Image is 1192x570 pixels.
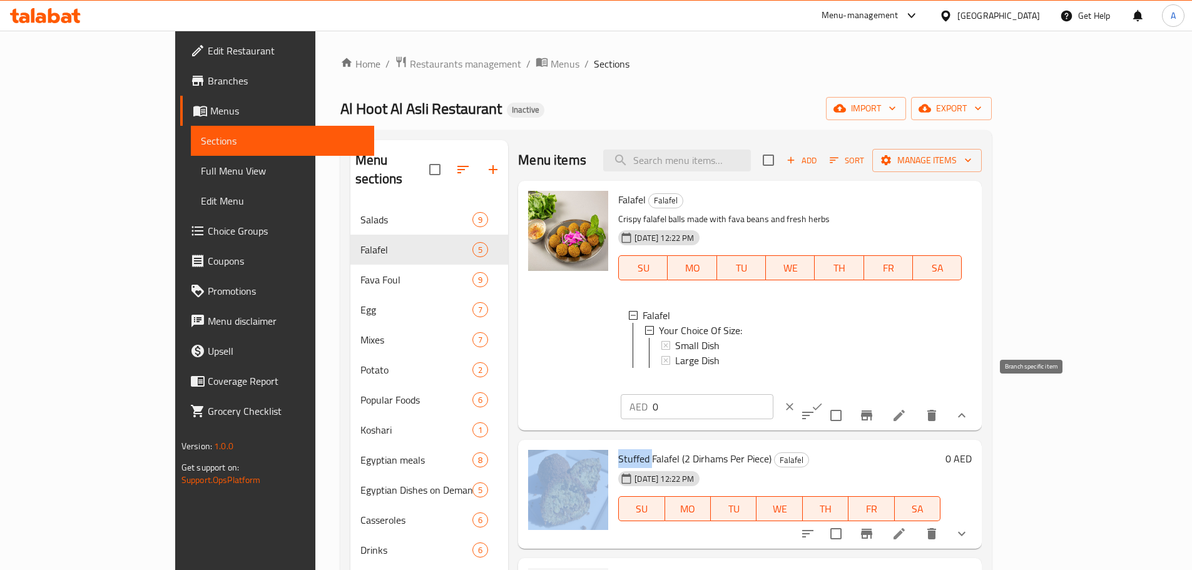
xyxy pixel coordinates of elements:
[472,272,488,287] div: items
[957,9,1040,23] div: [GEOGRAPHIC_DATA]
[473,454,487,466] span: 8
[181,472,261,488] a: Support.OpsPlatform
[473,484,487,496] span: 5
[208,223,364,238] span: Choice Groups
[823,402,849,429] span: Select to update
[350,475,508,505] div: Egyptian Dishes on Demand5
[340,94,502,123] span: Al Hoot Al Asli Restaurant
[793,519,823,549] button: sort-choices
[360,362,472,377] span: Potato
[551,56,579,71] span: Menus
[448,155,478,185] span: Sort sections
[675,338,720,353] span: Small Dish
[395,56,521,72] a: Restaurants management
[882,153,972,168] span: Manage items
[472,212,488,227] div: items
[528,450,608,530] img: Stuffed Falafel (2 Dirhams Per Piece)
[472,482,488,497] div: items
[472,512,488,527] div: items
[350,205,508,235] div: Salads9
[472,392,488,407] div: items
[472,332,488,347] div: items
[350,535,508,565] div: Drinks6
[507,103,544,118] div: Inactive
[180,366,374,396] a: Coverage Report
[180,246,374,276] a: Coupons
[350,445,508,475] div: Egyptian meals8
[653,394,773,419] input: Please enter price
[820,259,858,277] span: TH
[360,272,472,287] span: Fava Foul
[360,392,472,407] span: Popular Foods
[180,396,374,426] a: Grocery Checklist
[360,422,472,437] div: Koshari
[872,149,982,172] button: Manage items
[191,126,374,156] a: Sections
[954,526,969,541] svg: Show Choices
[947,400,977,430] button: show more
[360,212,472,227] div: Salads
[827,151,867,170] button: Sort
[852,400,882,430] button: Branch-specific-item
[473,304,487,316] span: 7
[917,400,947,430] button: delete
[473,364,487,376] span: 2
[536,56,579,72] a: Menus
[618,255,668,280] button: SU
[869,259,908,277] span: FR
[624,259,663,277] span: SU
[528,191,608,271] img: Falafel
[473,334,487,346] span: 7
[917,519,947,549] button: delete
[775,453,808,467] span: Falafel
[649,193,683,208] span: Falafel
[918,259,957,277] span: SA
[947,519,977,549] button: show more
[648,193,683,208] div: Falafel
[473,394,487,406] span: 6
[507,104,544,115] span: Inactive
[385,56,390,71] li: /
[848,496,894,521] button: FR
[473,214,487,226] span: 9
[785,153,818,168] span: Add
[473,274,487,286] span: 9
[853,500,889,518] span: FR
[360,242,472,257] span: Falafel
[852,519,882,549] button: Branch-specific-item
[823,521,849,547] span: Select to update
[670,500,706,518] span: MO
[675,353,720,368] span: Large Dish
[360,482,472,497] span: Egyptian Dishes on Demand
[180,336,374,366] a: Upsell
[954,408,969,423] svg: Show Choices
[766,255,815,280] button: WE
[180,96,374,126] a: Menus
[181,459,239,476] span: Get support on:
[208,344,364,359] span: Upsell
[472,422,488,437] div: items
[340,56,992,72] nav: breadcrumb
[673,259,711,277] span: MO
[913,255,962,280] button: SA
[826,97,906,120] button: import
[892,408,907,423] a: Edit menu item
[822,8,899,23] div: Menu-management
[201,163,364,178] span: Full Menu View
[722,259,761,277] span: TU
[360,332,472,347] div: Mixes
[208,313,364,328] span: Menu disclaimer
[350,415,508,445] div: Koshari1
[782,151,822,170] button: Add
[191,186,374,216] a: Edit Menu
[181,438,212,454] span: Version:
[180,276,374,306] a: Promotions
[1171,9,1176,23] span: A
[410,56,521,71] span: Restaurants management
[624,500,660,518] span: SU
[864,255,913,280] button: FR
[756,496,802,521] button: WE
